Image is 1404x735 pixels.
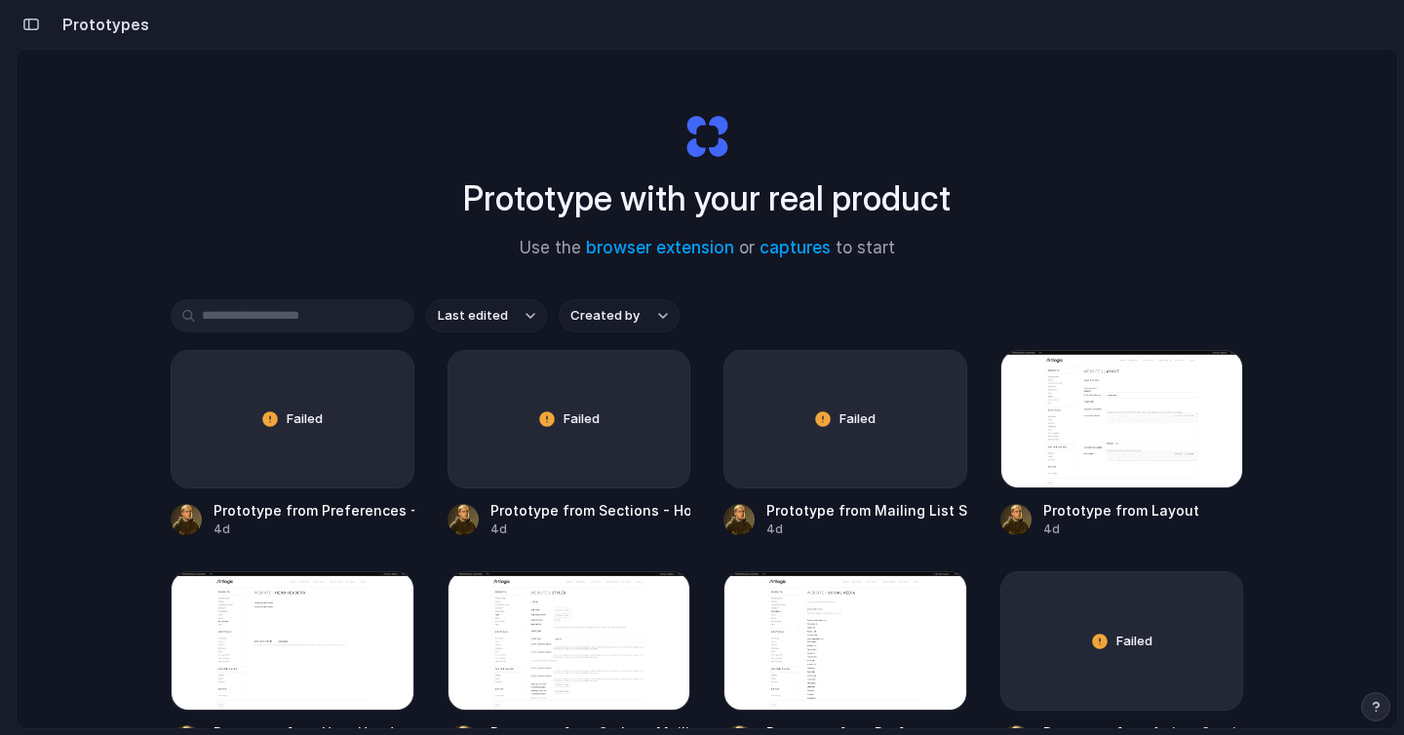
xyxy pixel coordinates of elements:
[586,238,734,257] a: browser extension
[448,350,691,538] a: FailedPrototype from Sections - Homepage4d
[559,299,680,332] button: Created by
[426,299,547,332] button: Last edited
[1043,500,1199,521] div: Prototype from Layout
[438,306,508,326] span: Last edited
[214,500,414,521] div: Prototype from Preferences - Contact & Enquiries
[171,350,414,538] a: FailedPrototype from Preferences - Contact & Enquiries4d
[463,173,951,224] h1: Prototype with your real product
[766,521,967,538] div: 4d
[839,409,876,429] span: Failed
[1000,350,1244,538] a: Prototype from LayoutPrototype from Layout4d
[287,409,323,429] span: Failed
[723,350,967,538] a: FailedPrototype from Mailing List Settings4d
[490,500,691,521] div: Prototype from Sections - Homepage
[490,521,691,538] div: 4d
[214,521,414,538] div: 4d
[1043,521,1199,538] div: 4d
[564,409,600,429] span: Failed
[766,500,967,521] div: Prototype from Mailing List Settings
[55,13,149,36] h2: Prototypes
[570,306,640,326] span: Created by
[1116,632,1152,651] span: Failed
[760,238,831,257] a: captures
[520,236,895,261] span: Use the or to start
